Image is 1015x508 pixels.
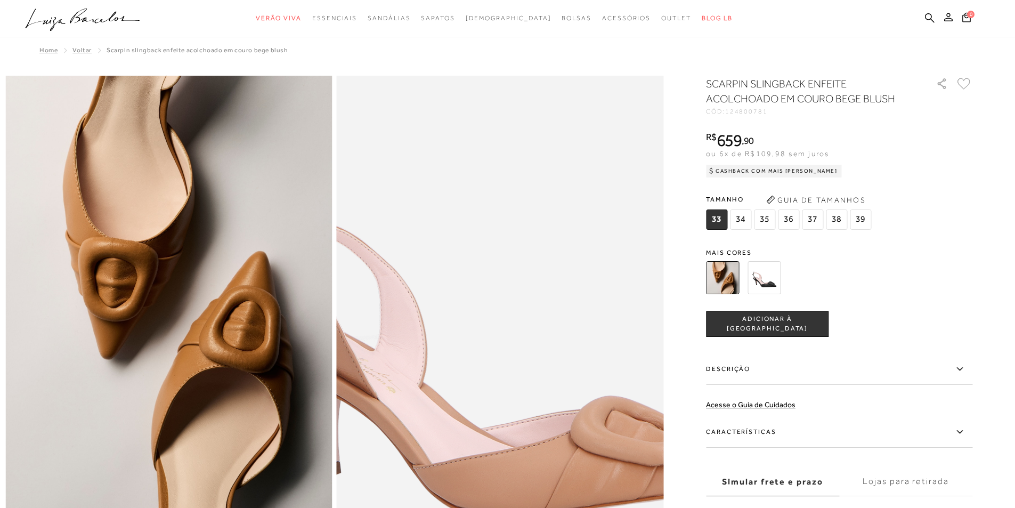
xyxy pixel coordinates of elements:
span: 0 [967,11,975,18]
span: Acessórios [602,14,651,22]
a: noSubCategoriesText [256,9,302,28]
span: Tamanho [706,191,874,207]
span: Outlet [661,14,691,22]
label: Lojas para retirada [839,467,972,496]
span: Sandálias [368,14,410,22]
a: noSubCategoriesText [661,9,691,28]
span: 124800781 [725,108,768,115]
span: Mais cores [706,249,972,256]
span: [DEMOGRAPHIC_DATA] [466,14,551,22]
a: Acesse o Guia de Cuidados [706,400,795,409]
a: noSubCategoriesText [466,9,551,28]
div: Cashback com Mais [PERSON_NAME] [706,165,842,178]
span: Sapatos [421,14,454,22]
a: noSubCategoriesText [368,9,410,28]
label: Descrição [706,354,972,385]
a: noSubCategoriesText [602,9,651,28]
span: 36 [778,209,799,230]
span: 39 [850,209,871,230]
a: noSubCategoriesText [312,9,357,28]
span: 35 [754,209,775,230]
i: , [742,136,754,146]
i: R$ [706,132,717,142]
span: Bolsas [562,14,591,22]
span: 33 [706,209,727,230]
label: Simular frete e prazo [706,467,839,496]
img: SCARPIN SLINGBACK ENFEITE ACOLCHOADO EM COURO BEGE BLUSH [706,261,739,294]
button: Guia de Tamanhos [762,191,869,208]
span: Essenciais [312,14,357,22]
span: Verão Viva [256,14,302,22]
span: BLOG LB [702,14,733,22]
span: ADICIONAR À [GEOGRAPHIC_DATA] [707,315,828,333]
label: Características [706,417,972,448]
span: 38 [826,209,847,230]
span: 34 [730,209,751,230]
div: CÓD: [706,108,919,115]
button: ADICIONAR À [GEOGRAPHIC_DATA] [706,311,829,337]
span: ou 6x de R$109,98 sem juros [706,149,829,158]
a: Voltar [72,46,92,54]
span: 659 [717,131,742,150]
a: noSubCategoriesText [421,9,454,28]
a: Home [39,46,58,54]
span: 37 [802,209,823,230]
span: SCARPIN SLINGBACK ENFEITE ACOLCHOADO EM COURO BEGE BLUSH [107,46,288,54]
span: 90 [744,135,754,146]
a: BLOG LB [702,9,733,28]
button: 0 [959,12,974,26]
h1: SCARPIN SLINGBACK ENFEITE ACOLCHOADO EM COURO BEGE BLUSH [706,76,906,106]
a: noSubCategoriesText [562,9,591,28]
img: SCARPIN SLINGBACK ENFEITE ACOLCHOADO EM COURO PRETO [748,261,781,294]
